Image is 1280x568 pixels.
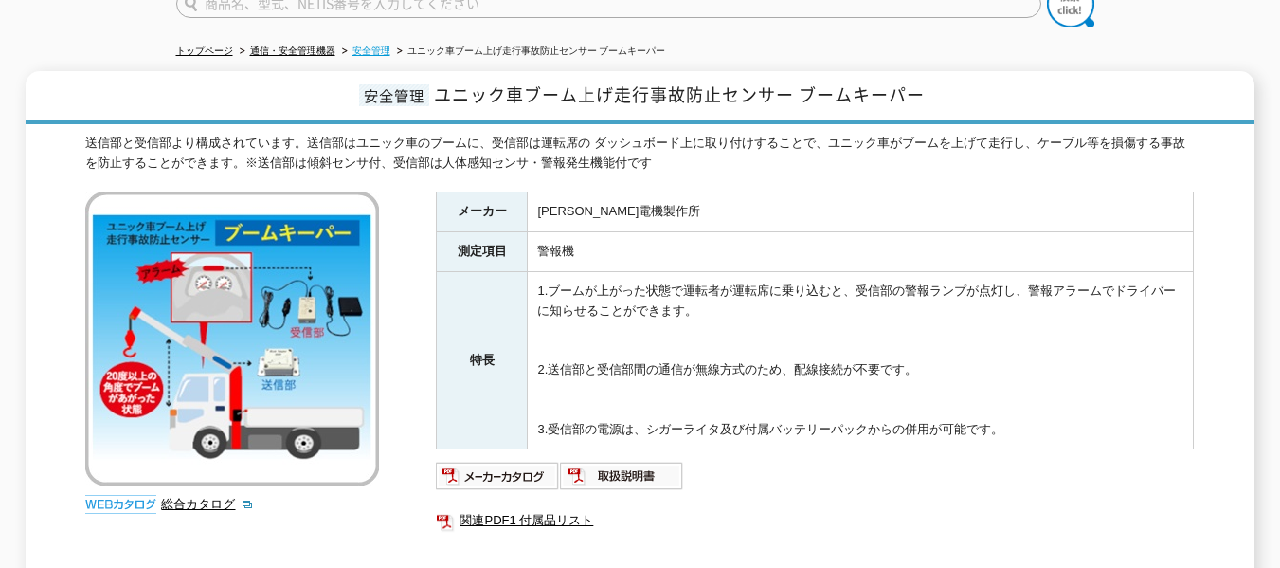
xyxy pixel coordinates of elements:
span: 安全管理 [359,84,429,106]
th: 特長 [437,272,528,449]
li: ユニック車ブーム上げ走行事故防止センサー ブームキーパー [393,42,666,62]
img: メーカーカタログ [436,461,560,491]
a: 取扱説明書 [560,474,684,488]
a: 総合カタログ [161,497,254,511]
img: 取扱説明書 [560,461,684,491]
img: ユニック車ブーム上げ走行事故防止センサー ブームキーパー [85,192,379,486]
th: メーカー [437,192,528,232]
a: トップページ [176,46,233,56]
img: webカタログ [85,495,156,514]
a: 安全管理 [352,46,390,56]
a: 通信・安全管理機器 [250,46,335,56]
span: ユニック車ブーム上げ走行事故防止センサー ブームキーパー [434,82,925,107]
td: [PERSON_NAME]電機製作所 [528,192,1194,232]
th: 測定項目 [437,232,528,272]
td: 警報機 [528,232,1194,272]
a: メーカーカタログ [436,474,560,488]
td: 1.ブームが上がった状態で運転者が運転席に乗り込むと、受信部の警報ランプが点灯し、警報アラームでドライバーに知らせることができます。 2.送信部と受信部間の通信が無線方式のため、配線接続が不要で... [528,272,1194,449]
div: 送信部と受信部より構成されています。送信部はユニック車のブームに、受信部は運転席の ダッシュボード上に取り付けすることで、ユニック車がブームを上げて走行し、ケーブル等を損傷する事故を防止すること... [85,134,1194,174]
a: 関連PDF1 付属品リスト [436,508,1194,533]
